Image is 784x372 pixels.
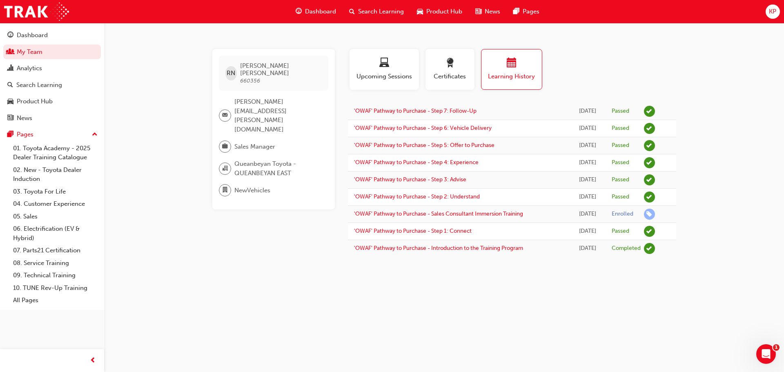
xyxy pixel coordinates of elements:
[576,124,599,133] div: Mon Sep 15 2025 13:03:06 GMT+1000 (Australian Eastern Standard Time)
[7,65,13,72] span: chart-icon
[354,159,479,166] a: 'OWAF' Pathway to Purchase - Step 4: Experience
[432,72,468,81] span: Certificates
[469,3,507,20] a: news-iconNews
[90,356,96,366] span: prev-icon
[234,159,322,178] span: Queanbeyan Toyota - QUEANBEYAN EAST
[7,115,13,122] span: news-icon
[10,185,101,198] a: 03. Toyota For Life
[10,244,101,257] a: 07. Parts21 Certification
[7,32,13,39] span: guage-icon
[769,7,776,16] span: KP
[644,226,655,237] span: learningRecordVerb_PASS-icon
[354,227,472,234] a: 'OWAF' Pathway to Purchase - Step 1: Connect
[3,26,101,127] button: DashboardMy TeamAnalyticsSearch LearningProduct HubNews
[222,163,228,174] span: organisation-icon
[379,58,389,69] span: laptop-icon
[612,159,629,167] div: Passed
[16,80,62,90] div: Search Learning
[644,174,655,185] span: learningRecordVerb_PASS-icon
[7,131,13,138] span: pages-icon
[612,210,633,218] div: Enrolled
[10,210,101,223] a: 05. Sales
[7,98,13,105] span: car-icon
[92,129,98,140] span: up-icon
[507,58,517,69] span: calendar-icon
[3,127,101,142] button: Pages
[234,97,322,134] span: [PERSON_NAME][EMAIL_ADDRESS][PERSON_NAME][DOMAIN_NAME]
[10,282,101,294] a: 10. TUNE Rev-Up Training
[612,142,629,149] div: Passed
[576,175,599,185] div: Mon Sep 08 2025 13:41:56 GMT+1000 (Australian Eastern Standard Time)
[222,141,228,152] span: briefcase-icon
[10,257,101,270] a: 08. Service Training
[17,31,48,40] div: Dashboard
[612,245,641,252] div: Completed
[4,2,69,21] img: Trak
[3,28,101,43] a: Dashboard
[234,142,275,151] span: Sales Manager
[10,164,101,185] a: 02. New - Toyota Dealer Induction
[410,3,469,20] a: car-iconProduct Hub
[3,61,101,76] a: Analytics
[475,7,481,17] span: news-icon
[3,94,101,109] a: Product Hub
[305,7,336,16] span: Dashboard
[576,192,599,202] div: Fri Sep 05 2025 14:16:47 GMT+1000 (Australian Eastern Standard Time)
[481,49,542,90] button: Learning History
[7,82,13,89] span: search-icon
[612,107,629,115] div: Passed
[644,209,655,220] span: learningRecordVerb_ENROLL-icon
[513,7,519,17] span: pages-icon
[644,157,655,168] span: learningRecordVerb_PASS-icon
[612,176,629,184] div: Passed
[644,140,655,151] span: learningRecordVerb_PASS-icon
[240,62,321,77] span: [PERSON_NAME] [PERSON_NAME]
[10,294,101,307] a: All Pages
[350,49,419,90] button: Upcoming Sessions
[222,185,228,196] span: department-icon
[354,210,523,217] a: 'OWAF' Pathway to Purchase - Sales Consultant Immersion Training
[3,45,101,60] a: My Team
[426,7,462,16] span: Product Hub
[3,111,101,126] a: News
[485,7,500,16] span: News
[417,7,423,17] span: car-icon
[354,193,480,200] a: 'OWAF' Pathway to Purchase - Step 2: Understand
[507,3,546,20] a: pages-iconPages
[227,69,235,78] span: RN
[7,49,13,56] span: people-icon
[354,176,466,183] a: 'OWAF' Pathway to Purchase - Step 3: Advise
[488,72,536,81] span: Learning History
[10,223,101,244] a: 06. Electrification (EV & Hybrid)
[222,110,228,121] span: email-icon
[576,209,599,219] div: Thu Sep 04 2025 17:16:39 GMT+1000 (Australian Eastern Standard Time)
[773,344,780,351] span: 1
[10,198,101,210] a: 04. Customer Experience
[240,77,260,84] span: 660356
[17,130,33,139] div: Pages
[354,245,523,252] a: 'OWAF' Pathway to Purchase - Introduction to the Training Program
[354,125,492,131] a: 'OWAF' Pathway to Purchase - Step 6: Vehicle Delivery
[17,114,32,123] div: News
[576,158,599,167] div: Thu Sep 11 2025 15:13:36 GMT+1000 (Australian Eastern Standard Time)
[296,7,302,17] span: guage-icon
[3,78,101,93] a: Search Learning
[644,106,655,117] span: learningRecordVerb_PASS-icon
[10,142,101,164] a: 01. Toyota Academy - 2025 Dealer Training Catalogue
[17,97,53,106] div: Product Hub
[612,125,629,132] div: Passed
[644,192,655,203] span: learningRecordVerb_PASS-icon
[358,7,404,16] span: Search Learning
[756,344,776,364] iframe: Intercom live chat
[644,243,655,254] span: learningRecordVerb_COMPLETE-icon
[766,4,780,19] button: KP
[356,72,413,81] span: Upcoming Sessions
[354,142,494,149] a: 'OWAF' Pathway to Purchase - Step 5: Offer to Purchase
[343,3,410,20] a: search-iconSearch Learning
[644,123,655,134] span: learningRecordVerb_PASS-icon
[10,269,101,282] a: 09. Technical Training
[576,141,599,150] div: Sat Sep 13 2025 11:02:25 GMT+1000 (Australian Eastern Standard Time)
[576,227,599,236] div: Thu Aug 21 2025 14:21:56 GMT+1000 (Australian Eastern Standard Time)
